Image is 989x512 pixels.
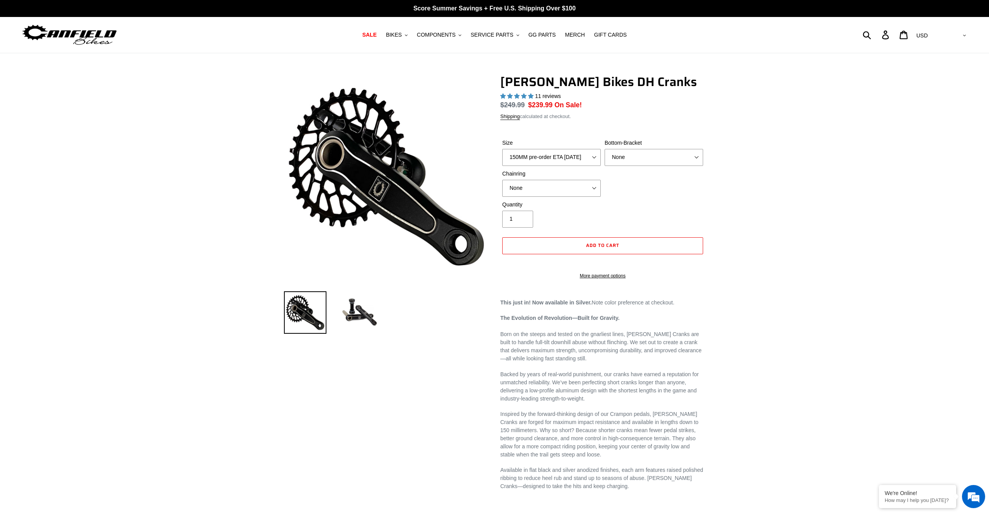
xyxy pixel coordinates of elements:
[21,23,118,47] img: Canfield Bikes
[500,410,705,459] p: Inspired by the forward-thinking design of our Crampon pedals, [PERSON_NAME] Cranks are forged fo...
[535,93,561,99] span: 11 reviews
[500,299,592,306] strong: This just in! Now available in Silver.
[554,100,582,110] span: On Sale!
[594,32,627,38] span: GIFT CARDS
[500,299,705,307] p: Note color preference at checkout.
[885,490,950,496] div: We're Online!
[528,101,552,109] span: $239.99
[382,30,411,40] button: BIKES
[500,466,705,490] p: Available in flat black and silver anodized finishes, each arm features raised polished ribbing t...
[502,272,703,279] a: More payment options
[605,139,703,147] label: Bottom-Bracket
[471,32,513,38] span: SERVICE PARTS
[561,30,589,40] a: MERCH
[413,30,465,40] button: COMPONENTS
[500,74,705,89] h1: [PERSON_NAME] Bikes DH Cranks
[500,101,525,109] s: $249.99
[525,30,560,40] a: GG PARTS
[359,30,381,40] a: SALE
[502,139,601,147] label: Size
[338,291,381,334] img: Load image into Gallery viewer, Canfield Bikes DH Cranks
[502,201,601,209] label: Quantity
[500,113,705,120] div: calculated at checkout.
[386,32,402,38] span: BIKES
[500,93,535,99] span: 4.91 stars
[500,314,705,363] p: Born on the steeps and tested on the gnarliest lines, [PERSON_NAME] Cranks are built to handle fu...
[502,237,703,254] button: Add to cart
[467,30,523,40] button: SERVICE PARTS
[867,26,887,43] input: Search
[284,291,326,334] img: Load image into Gallery viewer, Canfield Bikes DH Cranks
[885,497,950,503] p: How may I help you today?
[362,32,377,38] span: SALE
[500,113,520,120] a: Shipping
[590,30,631,40] a: GIFT CARDS
[565,32,585,38] span: MERCH
[586,242,619,249] span: Add to cart
[528,32,556,38] span: GG PARTS
[500,370,705,403] p: Backed by years of real-world punishment, our cranks have earned a reputation for unmatched relia...
[500,315,620,321] strong: The Evolution of Revolution—Built for Gravity.
[417,32,455,38] span: COMPONENTS
[502,170,601,178] label: Chainring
